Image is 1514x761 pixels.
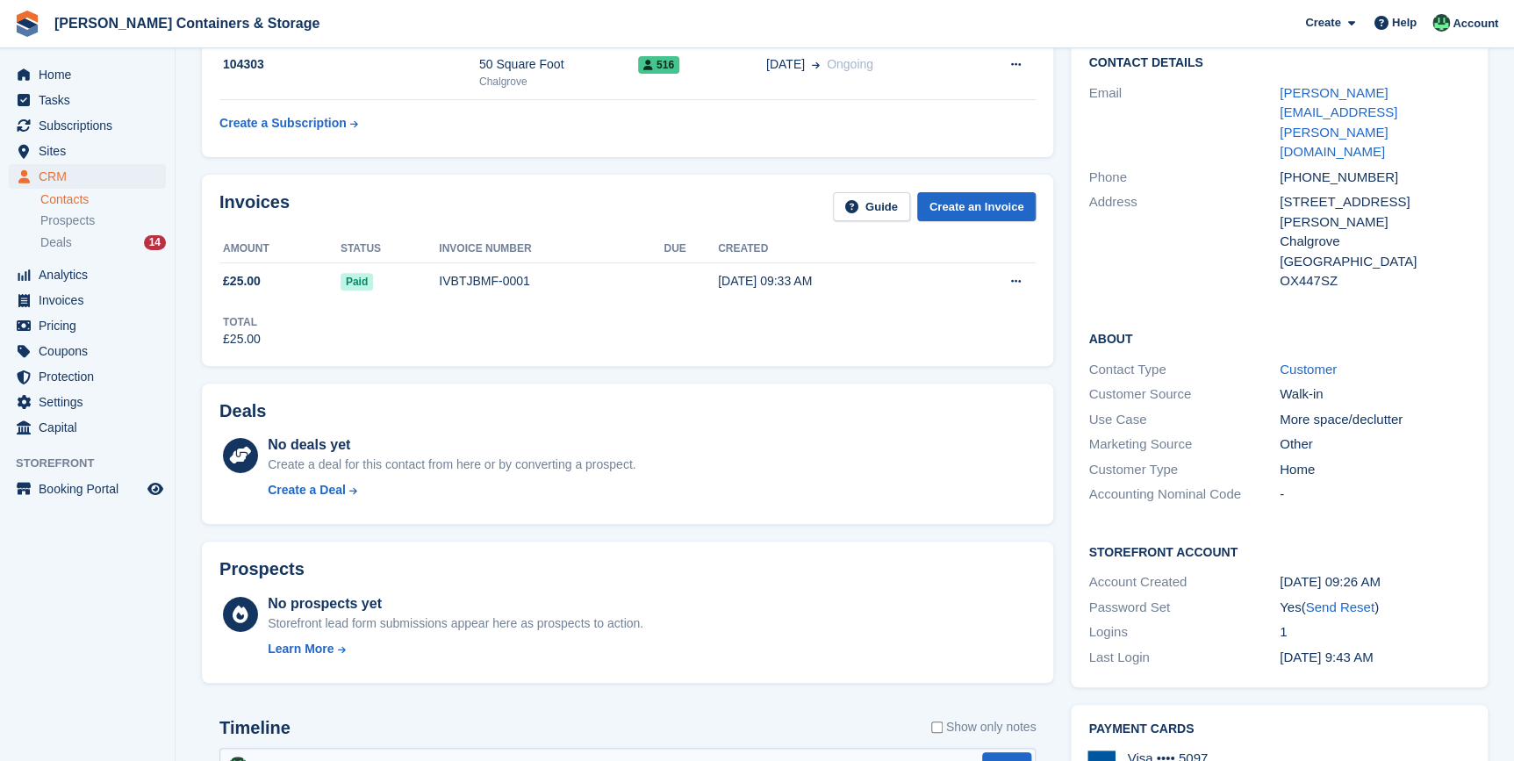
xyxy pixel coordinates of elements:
[1280,384,1471,405] div: Walk-in
[219,718,291,738] h2: Timeline
[219,114,347,133] div: Create a Subscription
[1088,434,1280,455] div: Marketing Source
[268,434,635,456] div: No deals yet
[1088,360,1280,380] div: Contact Type
[9,313,166,338] a: menu
[9,262,166,287] a: menu
[39,139,144,163] span: Sites
[9,339,166,363] a: menu
[1280,362,1337,377] a: Customer
[1088,460,1280,480] div: Customer Type
[9,415,166,440] a: menu
[268,640,334,658] div: Learn More
[827,57,873,71] span: Ongoing
[439,272,664,291] div: IVBTJBMF-0001
[219,107,358,140] a: Create a Subscription
[268,640,643,658] a: Learn More
[1392,14,1417,32] span: Help
[1280,410,1471,430] div: More space/declutter
[1432,14,1450,32] img: Arjun Preetham
[1088,168,1280,188] div: Phone
[1453,15,1498,32] span: Account
[1088,384,1280,405] div: Customer Source
[1088,410,1280,430] div: Use Case
[9,390,166,414] a: menu
[39,262,144,287] span: Analytics
[1088,329,1470,347] h2: About
[341,273,373,291] span: Paid
[9,113,166,138] a: menu
[268,614,643,633] div: Storefront lead form submissions appear here as prospects to action.
[833,192,910,221] a: Guide
[638,56,679,74] span: 516
[1280,252,1471,272] div: [GEOGRAPHIC_DATA]
[479,74,638,90] div: Chalgrove
[219,235,341,263] th: Amount
[219,401,266,421] h2: Deals
[39,415,144,440] span: Capital
[931,718,1037,736] label: Show only notes
[40,212,166,230] a: Prospects
[40,212,95,229] span: Prospects
[766,55,805,74] span: [DATE]
[39,477,144,501] span: Booking Portal
[1280,598,1471,618] div: Yes
[1280,271,1471,291] div: OX447SZ
[145,478,166,499] a: Preview store
[1088,192,1280,291] div: Address
[40,233,166,252] a: Deals 14
[9,62,166,87] a: menu
[9,477,166,501] a: menu
[341,235,439,263] th: Status
[1088,83,1280,162] div: Email
[39,88,144,112] span: Tasks
[219,192,290,221] h2: Invoices
[223,272,261,291] span: £25.00
[1280,622,1471,643] div: 1
[1088,648,1280,668] div: Last Login
[1088,722,1470,736] h2: Payment cards
[268,481,635,499] a: Create a Deal
[664,235,718,263] th: Due
[9,364,166,389] a: menu
[9,139,166,163] a: menu
[1280,650,1373,664] time: 2025-08-29 08:43:18 UTC
[39,62,144,87] span: Home
[39,364,144,389] span: Protection
[9,288,166,312] a: menu
[223,314,261,330] div: Total
[718,235,946,263] th: Created
[1280,85,1397,160] a: [PERSON_NAME][EMAIL_ADDRESS][PERSON_NAME][DOMAIN_NAME]
[1280,485,1471,505] div: -
[1280,192,1471,232] div: [STREET_ADDRESS][PERSON_NAME]
[39,390,144,414] span: Settings
[16,455,175,472] span: Storefront
[1305,599,1374,614] a: Send Reset
[1280,168,1471,188] div: [PHONE_NUMBER]
[1280,434,1471,455] div: Other
[718,272,946,291] div: [DATE] 09:33 AM
[40,234,72,251] span: Deals
[47,9,326,38] a: [PERSON_NAME] Containers & Storage
[1280,232,1471,252] div: Chalgrove
[1301,599,1378,614] span: ( )
[1088,622,1280,643] div: Logins
[39,339,144,363] span: Coupons
[268,456,635,474] div: Create a deal for this contact from here or by converting a prospect.
[917,192,1037,221] a: Create an Invoice
[9,88,166,112] a: menu
[479,55,638,74] div: 50 Square Foot
[144,235,166,250] div: 14
[39,113,144,138] span: Subscriptions
[1280,572,1471,592] div: [DATE] 09:26 AM
[39,164,144,189] span: CRM
[1088,542,1470,560] h2: Storefront Account
[1088,485,1280,505] div: Accounting Nominal Code
[268,593,643,614] div: No prospects yet
[931,718,943,736] input: Show only notes
[40,191,166,208] a: Contacts
[1088,56,1470,70] h2: Contact Details
[1305,14,1340,32] span: Create
[439,235,664,263] th: Invoice number
[1088,572,1280,592] div: Account Created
